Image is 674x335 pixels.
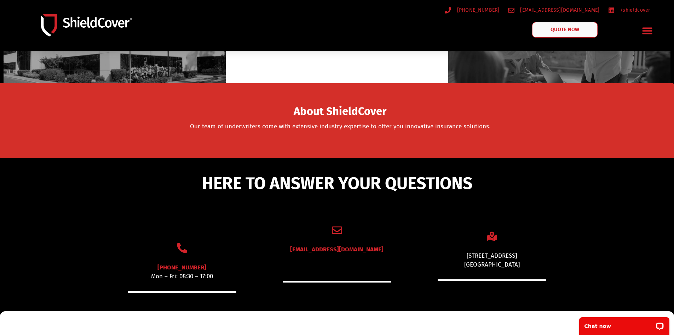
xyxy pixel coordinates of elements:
a: [PHONE_NUMBER] [445,6,500,15]
a: QUOTE NOW [532,22,598,38]
a: Our team of underwriters come with extensive industry expertise to offer you innovative insurance... [190,123,490,130]
span: /shieldcover [618,6,650,15]
div: Menu Toggle [639,22,656,39]
div: [STREET_ADDRESS] [GEOGRAPHIC_DATA] [438,251,546,269]
span: [PHONE_NUMBER] [455,6,500,15]
span: About ShieldCover [294,107,386,116]
a: About ShieldCover [294,109,386,116]
span: [EMAIL_ADDRESS][DOMAIN_NAME] [518,6,599,15]
iframe: LiveChat chat widget [575,313,674,335]
img: Shield-Cover-Underwriting-Australia-logo-full [41,14,132,36]
p: Mon – Fri: 08:30 – 17:00 [128,272,236,281]
a: [EMAIL_ADDRESS][DOMAIN_NAME] [290,246,384,253]
a: /shieldcover [608,6,650,15]
a: [EMAIL_ADDRESS][DOMAIN_NAME] [508,6,600,15]
h5: HERE TO ANSWER YOUR QUESTIONS [101,175,573,192]
a: [PHONE_NUMBER] [157,264,206,271]
span: QUOTE NOW [551,27,579,32]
